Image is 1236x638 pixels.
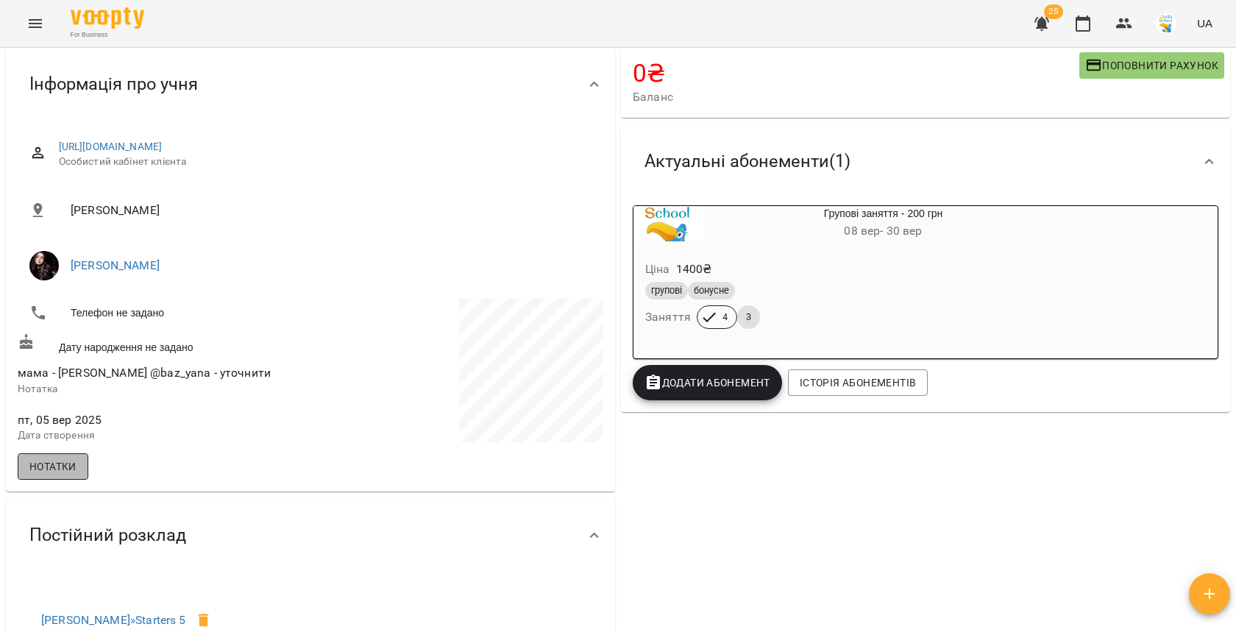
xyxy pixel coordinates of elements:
div: Інформація про учня [6,46,615,122]
span: Поповнити рахунок [1085,57,1218,74]
span: 3 [737,311,760,324]
h6: Ціна [645,259,670,280]
span: групові [645,284,688,297]
span: Додати Абонемент [644,374,770,391]
img: 38072b7c2e4bcea27148e267c0c485b2.jpg [1156,13,1176,34]
span: 4 [714,311,736,324]
img: Анастасія Абрамова [29,251,59,280]
button: Нотатки [18,453,88,480]
span: Історія абонементів [800,374,916,391]
span: Особистий кабінет клієнта [59,155,592,169]
span: Актуальні абонементи ( 1 ) [644,150,850,173]
div: Групові заняття - 200 грн [704,206,1062,241]
span: UA [1197,15,1212,31]
p: Дата створення [18,428,308,443]
button: Поповнити рахунок [1079,52,1224,79]
span: For Business [71,30,144,40]
button: Групові заняття - 200 грн08 вер- 30 верЦіна1400₴груповібонуснеЗаняття43 [633,206,1062,347]
span: 08 вер - 30 вер [844,224,922,238]
a: [URL][DOMAIN_NAME] [59,141,163,152]
img: Voopty Logo [71,7,144,29]
a: [PERSON_NAME]»Starters 5 [41,613,186,627]
span: Інформація про учня [29,73,198,96]
span: мама - [PERSON_NAME] @baz_yana - уточнити [18,366,271,380]
div: Актуальні абонементи(1) [621,124,1230,199]
span: 25 [1044,4,1063,19]
button: UA [1191,10,1218,37]
span: Постійний розклад [29,524,186,547]
span: Баланс [633,88,1079,106]
p: Нотатка [18,382,308,397]
span: Нотатки [29,458,77,475]
button: Menu [18,6,53,41]
div: Групові заняття - 200 грн [633,206,704,241]
span: бонусне [688,284,735,297]
h6: Заняття [645,307,691,327]
p: 1400 ₴ [676,260,712,278]
button: Історія абонементів [788,369,928,396]
h4: 0 ₴ [633,58,1079,88]
div: Дату народження не задано [15,330,310,358]
span: Видалити клієнта з групи Starters 5 для курсу Starters 5? [186,603,221,638]
span: [PERSON_NAME] [71,202,592,219]
div: Постійний розклад [6,497,615,573]
a: [PERSON_NAME] [71,258,160,272]
button: Додати Абонемент [633,365,782,400]
li: Телефон не задано [18,298,308,327]
span: пт, 05 вер 2025 [18,411,308,429]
